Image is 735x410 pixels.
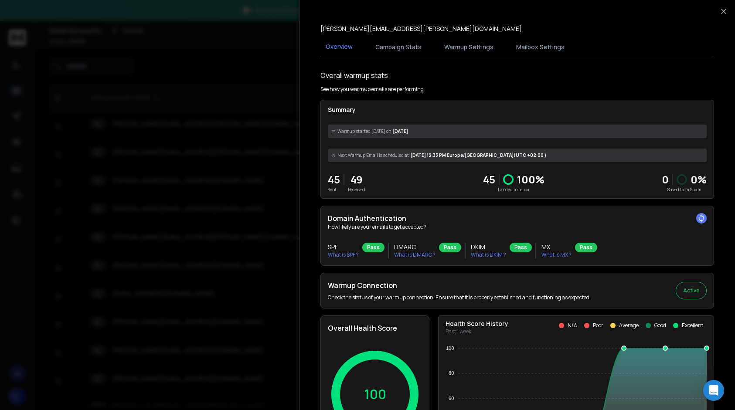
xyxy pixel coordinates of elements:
[337,152,409,159] span: Next Warmup Email is scheduled at
[682,322,703,329] p: Excellent
[703,380,724,401] div: Open Intercom Messenger
[662,186,707,193] p: Saved from Spam
[568,322,577,329] p: N/A
[593,322,603,329] p: Poor
[328,280,591,291] h2: Warmup Connection
[320,70,388,81] h1: Overall warmup stats
[328,323,422,333] h2: Overall Health Score
[439,37,499,57] button: Warmup Settings
[446,346,454,351] tspan: 100
[328,294,591,301] p: Check the status of your warmup connection. Ensure that it is properly established and functionin...
[449,370,454,376] tspan: 80
[662,172,669,186] strong: 0
[337,128,391,135] span: Warmup started [DATE] on
[541,251,572,258] p: What is MX ?
[320,24,522,33] p: [PERSON_NAME][EMAIL_ADDRESS][PERSON_NAME][DOMAIN_NAME]
[471,243,506,251] h3: DKIM
[328,173,340,186] p: 45
[446,328,508,335] p: Past 1 week
[328,125,707,138] div: [DATE]
[691,173,707,186] p: 0 %
[328,213,707,224] h2: Domain Authentication
[575,243,597,252] div: Pass
[446,319,508,328] p: Health Score History
[394,243,436,251] h3: DMARC
[348,173,365,186] p: 49
[364,386,386,402] p: 100
[439,243,461,252] div: Pass
[328,186,340,193] p: Sent
[510,243,532,252] div: Pass
[328,105,707,114] p: Summary
[483,186,544,193] p: Landed in Inbox
[471,251,506,258] p: What is DKIM ?
[320,37,358,57] button: Overview
[328,243,359,251] h3: SPF
[449,396,454,401] tspan: 60
[511,37,570,57] button: Mailbox Settings
[517,173,544,186] p: 100 %
[619,322,639,329] p: Average
[483,173,495,186] p: 45
[328,149,707,162] div: [DATE] 12:33 PM Europe/[GEOGRAPHIC_DATA] (UTC +02:00 )
[348,186,365,193] p: Received
[394,251,436,258] p: What is DMARC ?
[541,243,572,251] h3: MX
[676,282,707,299] button: Active
[370,37,427,57] button: Campaign Stats
[328,224,707,230] p: How likely are your emails to get accepted?
[362,243,385,252] div: Pass
[328,251,359,258] p: What is SPF ?
[320,86,424,93] p: See how you warmup emails are performing
[654,322,666,329] p: Good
